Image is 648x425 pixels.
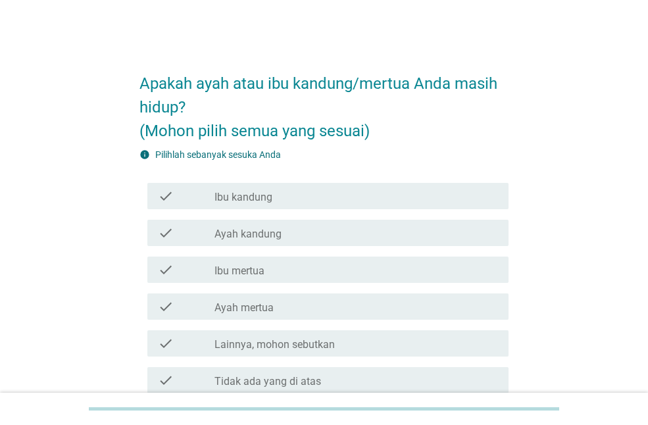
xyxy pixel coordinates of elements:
[139,59,509,143] h2: Apakah ayah atau ibu kandung/mertua Anda masih hidup? (Mohon pilih semua yang sesuai)
[214,301,274,314] label: Ayah mertua
[214,228,282,241] label: Ayah kandung
[158,225,174,241] i: check
[214,191,272,204] label: Ibu kandung
[158,336,174,351] i: check
[158,188,174,204] i: check
[214,338,335,351] label: Lainnya, mohon sebutkan
[214,375,321,388] label: Tidak ada yang di atas
[139,149,150,160] i: info
[158,299,174,314] i: check
[155,149,281,160] label: Pilihlah sebanyak sesuka Anda
[214,264,264,278] label: Ibu mertua
[158,372,174,388] i: check
[158,262,174,278] i: check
